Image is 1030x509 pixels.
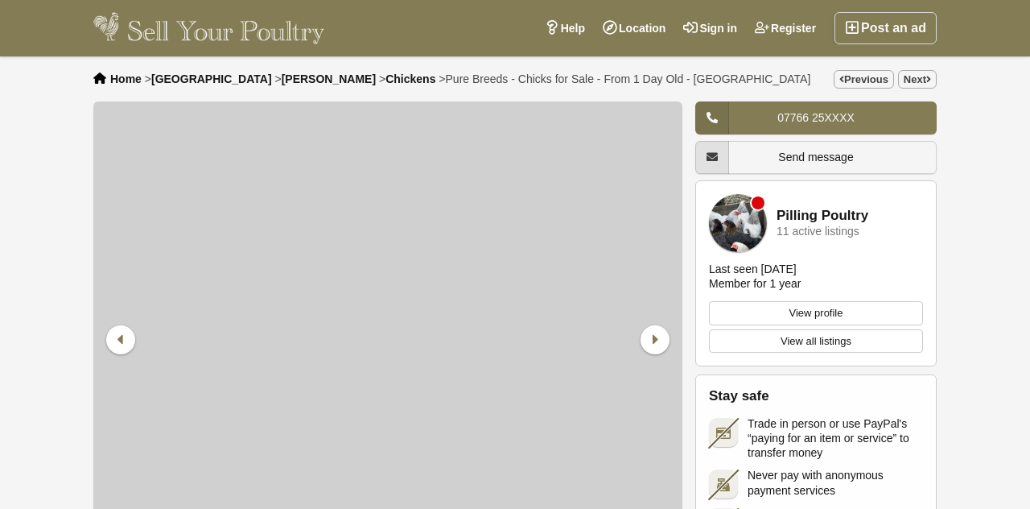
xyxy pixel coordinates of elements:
a: Help [536,12,594,44]
span: Trade in person or use PayPal's “paying for an item or service” to transfer money [748,416,923,461]
div: Last seen [DATE] [709,262,797,276]
h2: Stay safe [709,388,923,404]
span: Send message [778,151,853,163]
a: View profile [709,301,923,325]
a: Register [746,12,825,44]
a: Next [898,70,937,89]
a: Location [594,12,674,44]
a: Pilling Poultry [777,209,868,224]
span: Never pay with anonymous payment services [748,468,923,497]
li: > [274,72,376,85]
div: 11 active listings [777,226,859,238]
li: > [379,72,435,85]
li: > [439,72,810,85]
div: Member is offline [752,197,764,209]
a: Sign in [674,12,746,44]
a: Previous [834,70,894,89]
a: 07766 25XXXX [695,101,937,134]
a: [GEOGRAPHIC_DATA] [151,72,272,85]
a: [PERSON_NAME] [282,72,376,85]
img: Sell Your Poultry [93,12,324,44]
a: Post an ad [834,12,937,44]
span: Pure Breeds - Chicks for Sale - From 1 Day Old - [GEOGRAPHIC_DATA] [446,72,811,85]
span: 07766 25XXXX [777,111,855,124]
a: Chickens [385,72,435,85]
img: Pilling Poultry [709,194,767,252]
a: View all listings [709,329,923,354]
a: Home [110,72,142,85]
div: Member for 1 year [709,276,801,291]
li: > [145,72,272,85]
a: Send message [695,141,937,174]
